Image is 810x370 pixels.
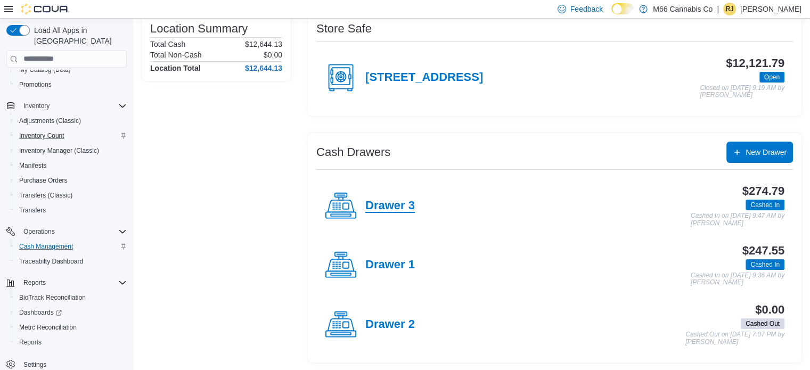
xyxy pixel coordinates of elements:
a: Dashboards [11,305,131,320]
h3: Store Safe [316,22,372,35]
h3: Cash Drawers [316,146,390,159]
span: Operations [19,225,127,238]
span: Metrc Reconciliation [19,323,77,332]
span: Cashed Out [746,319,780,328]
p: $12,644.13 [245,40,282,48]
span: My Catalog (Beta) [19,65,71,74]
a: Dashboards [15,306,66,319]
div: Rebecca Jackson [723,3,736,15]
span: Adjustments (Classic) [19,117,81,125]
button: New Drawer [726,142,793,163]
span: Adjustments (Classic) [15,114,127,127]
h4: Drawer 1 [365,258,415,272]
p: | [717,3,719,15]
a: Promotions [15,78,56,91]
h3: $12,121.79 [726,57,784,70]
span: Feedback [570,4,603,14]
a: BioTrack Reconciliation [15,291,90,304]
span: Open [764,72,780,82]
h4: Drawer 3 [365,199,415,213]
button: Inventory Manager (Classic) [11,143,131,158]
span: My Catalog (Beta) [15,63,127,76]
span: Inventory Manager (Classic) [19,146,99,155]
a: Transfers [15,204,50,217]
span: Cashed In [746,259,784,270]
span: Inventory Manager (Classic) [15,144,127,157]
span: BioTrack Reconciliation [15,291,127,304]
span: Open [759,72,784,83]
span: Cashed Out [741,318,784,329]
a: My Catalog (Beta) [15,63,75,76]
img: Cova [21,4,69,14]
span: Promotions [15,78,127,91]
button: Transfers (Classic) [11,188,131,203]
span: Manifests [19,161,46,170]
span: Reports [23,278,46,287]
p: $0.00 [264,51,282,59]
span: Operations [23,227,55,236]
span: Dark Mode [611,14,612,15]
button: Transfers [11,203,131,218]
a: Adjustments (Classic) [15,114,85,127]
span: Traceabilty Dashboard [19,257,83,266]
span: BioTrack Reconciliation [19,293,86,302]
a: Inventory Manager (Classic) [15,144,103,157]
button: Inventory [2,98,131,113]
p: Closed on [DATE] 9:19 AM by [PERSON_NAME] [700,85,784,99]
span: Cashed In [750,200,780,210]
button: Promotions [11,77,131,92]
span: Cash Management [15,240,127,253]
button: Purchase Orders [11,173,131,188]
span: Transfers [15,204,127,217]
button: Reports [2,275,131,290]
span: Manifests [15,159,127,172]
button: Adjustments (Classic) [11,113,131,128]
p: Cashed In on [DATE] 9:36 AM by [PERSON_NAME] [691,272,784,286]
button: Manifests [11,158,131,173]
span: Cashed In [750,260,780,269]
h3: $0.00 [755,303,784,316]
span: Reports [19,338,42,347]
h3: $247.55 [742,244,784,257]
span: Inventory [19,100,127,112]
a: Traceabilty Dashboard [15,255,87,268]
h3: Location Summary [150,22,248,35]
h6: Total Cash [150,40,185,48]
h4: Drawer 2 [365,318,415,332]
span: Cashed In [746,200,784,210]
span: Inventory [23,102,50,110]
span: Inventory Count [15,129,127,142]
span: Cash Management [19,242,73,251]
span: Purchase Orders [19,176,68,185]
a: Purchase Orders [15,174,72,187]
span: Reports [15,336,127,349]
span: Transfers (Classic) [19,191,72,200]
button: Operations [2,224,131,239]
button: Inventory Count [11,128,131,143]
span: Transfers (Classic) [15,189,127,202]
a: Cash Management [15,240,77,253]
button: Cash Management [11,239,131,254]
span: RJ [726,3,734,15]
a: Reports [15,336,46,349]
span: Metrc Reconciliation [15,321,127,334]
span: Dashboards [15,306,127,319]
button: Inventory [19,100,54,112]
span: Promotions [19,80,52,89]
h3: $274.79 [742,185,784,198]
span: Purchase Orders [15,174,127,187]
a: Manifests [15,159,51,172]
a: Transfers (Classic) [15,189,77,202]
span: Traceabilty Dashboard [15,255,127,268]
button: Metrc Reconciliation [11,320,131,335]
p: [PERSON_NAME] [740,3,801,15]
span: Dashboards [19,308,62,317]
button: Reports [19,276,50,289]
h4: [STREET_ADDRESS] [365,71,483,85]
button: My Catalog (Beta) [11,62,131,77]
a: Inventory Count [15,129,69,142]
span: Inventory Count [19,131,64,140]
span: Load All Apps in [GEOGRAPHIC_DATA] [30,25,127,46]
p: Cashed Out on [DATE] 7:07 PM by [PERSON_NAME] [685,331,784,346]
h4: $12,644.13 [245,64,282,72]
